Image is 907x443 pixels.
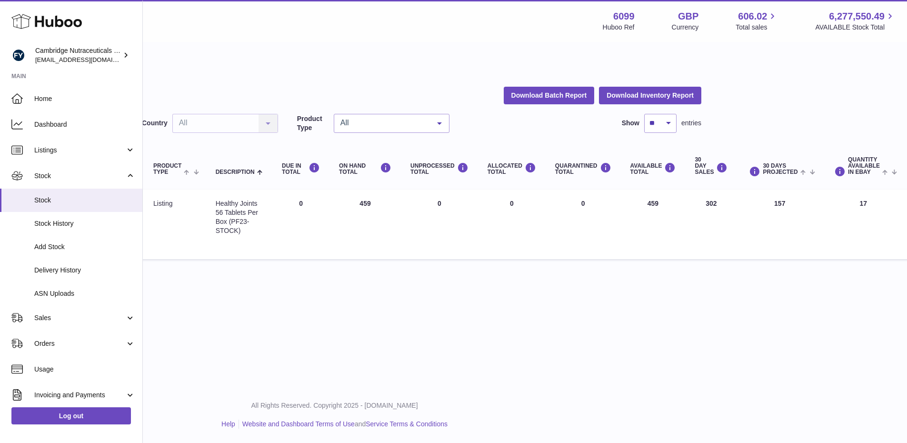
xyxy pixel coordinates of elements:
[34,365,135,374] span: Usage
[242,420,355,428] a: Website and Dashboard Terms of Use
[153,200,172,207] span: listing
[239,420,448,429] li: and
[736,10,778,32] a: 606.02 Total sales
[555,162,611,175] div: QUARANTINED Total
[622,119,639,128] label: Show
[822,190,904,259] td: 17
[401,190,478,259] td: 0
[603,23,635,32] div: Huboo Ref
[34,266,135,275] span: Delivery History
[613,10,635,23] strong: 6099
[848,157,880,176] span: Quantity Available in eBay
[678,10,698,23] strong: GBP
[34,120,135,129] span: Dashboard
[221,420,235,428] a: Help
[272,190,329,259] td: 0
[329,190,401,259] td: 459
[504,87,595,104] button: Download Batch Report
[34,94,135,103] span: Home
[216,169,255,175] span: Description
[34,219,135,228] span: Stock History
[763,163,797,175] span: 30 DAYS PROJECTED
[297,114,329,132] label: Product Type
[681,119,701,128] span: entries
[34,242,135,252] span: Add Stock
[34,313,125,322] span: Sales
[34,171,125,181] span: Stock
[695,157,728,176] div: 30 DAY SALES
[35,46,121,64] div: Cambridge Nutraceuticals Ltd
[621,190,686,259] td: 459
[815,10,896,32] a: 6,277,550.49 AVAILABLE Stock Total
[216,199,263,235] div: Healthy Joints 56 Tablets Per Box (PF23-STOCK)
[685,190,737,259] td: 302
[630,162,676,175] div: AVAILABLE Total
[339,162,391,175] div: ON HAND Total
[34,339,125,348] span: Orders
[829,10,885,23] span: 6,277,550.49
[478,190,546,259] td: 0
[672,23,699,32] div: Currency
[142,119,168,128] label: Country
[599,87,701,104] button: Download Inventory Report
[815,23,896,32] span: AVAILABLE Stock Total
[581,200,585,207] span: 0
[35,56,140,63] span: [EMAIL_ADDRESS][DOMAIN_NAME]
[488,162,536,175] div: ALLOCATED Total
[338,118,430,128] span: All
[34,196,135,205] span: Stock
[34,391,125,400] span: Invoicing and Payments
[366,420,448,428] a: Service Terms & Conditions
[282,162,320,175] div: DUE IN TOTAL
[738,10,767,23] span: 606.02
[11,407,131,424] a: Log out
[153,163,181,175] span: Product Type
[11,48,26,62] img: huboo@camnutra.com
[736,23,778,32] span: Total sales
[34,146,125,155] span: Listings
[737,190,822,259] td: 157
[410,162,468,175] div: UNPROCESSED Total
[34,289,135,298] span: ASN Uploads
